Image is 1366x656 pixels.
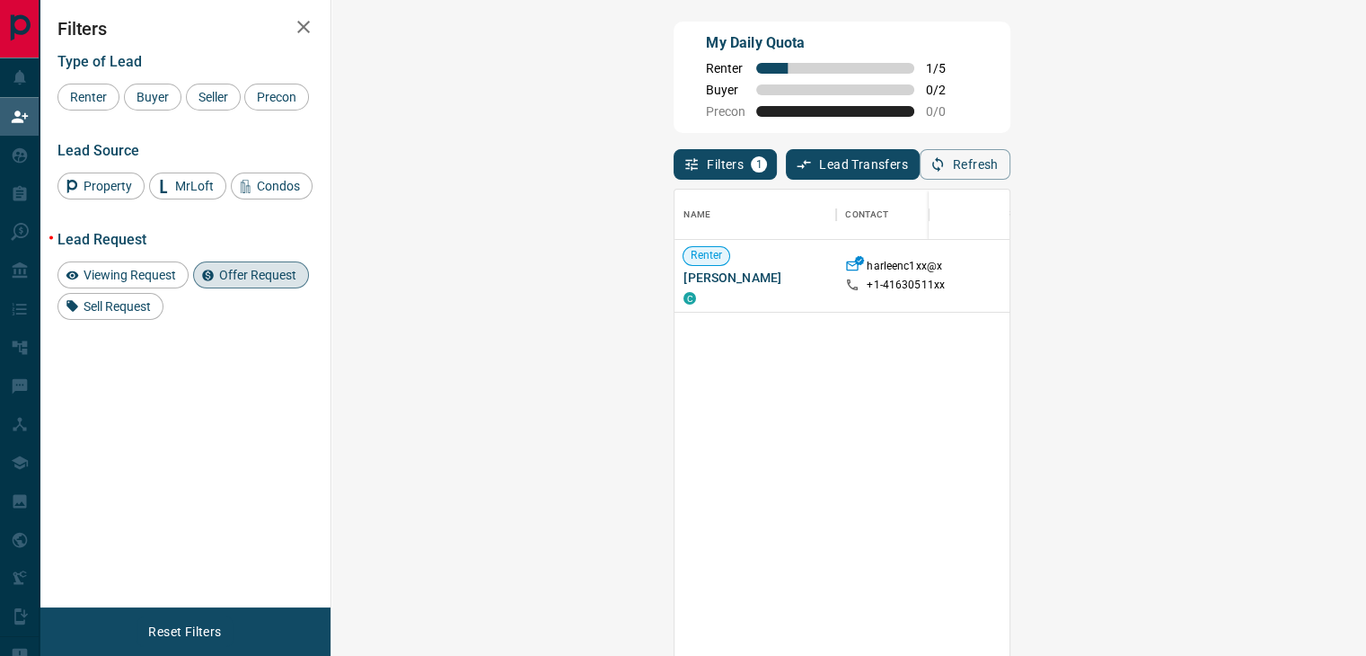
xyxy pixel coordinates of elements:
p: harleenc1xx@x [867,259,942,278]
h2: Filters [57,18,313,40]
div: Sell Request [57,293,163,320]
span: Precon [706,104,745,119]
p: My Daily Quota [706,32,965,54]
span: 1 [753,158,765,171]
span: 1 / 5 [925,61,965,75]
span: Property [77,179,138,193]
p: +1- 41630511xx [867,278,945,293]
div: Viewing Request [57,262,189,288]
span: Condos [251,179,306,193]
span: Type of Lead [57,53,142,70]
div: Buyer [124,84,181,111]
button: Filters1 [674,149,777,180]
span: Seller [192,90,234,104]
div: Name [674,190,836,240]
div: Contact [836,190,980,240]
div: Seller [186,84,241,111]
div: Offer Request [193,262,309,288]
button: Lead Transfers [786,149,920,180]
span: Lead Source [57,142,139,159]
div: Condos [231,173,313,199]
div: Renter [57,84,119,111]
span: Lead Request [57,231,146,248]
span: 0 / 2 [925,83,965,97]
div: Precon [244,84,309,111]
span: Precon [251,90,303,104]
span: Renter [706,61,745,75]
span: MrLoft [169,179,220,193]
div: Name [683,190,710,240]
span: Viewing Request [77,268,182,282]
button: Reset Filters [137,616,233,647]
span: Offer Request [213,268,303,282]
div: Contact [845,190,888,240]
div: condos.ca [683,292,696,305]
span: Renter [64,90,113,104]
button: Refresh [920,149,1010,180]
span: Buyer [130,90,175,104]
div: MrLoft [149,173,226,199]
span: [PERSON_NAME] [683,269,827,287]
span: Renter [683,248,729,263]
span: Buyer [706,83,745,97]
div: Property [57,173,145,199]
span: Sell Request [77,299,157,314]
span: 0 / 0 [925,104,965,119]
